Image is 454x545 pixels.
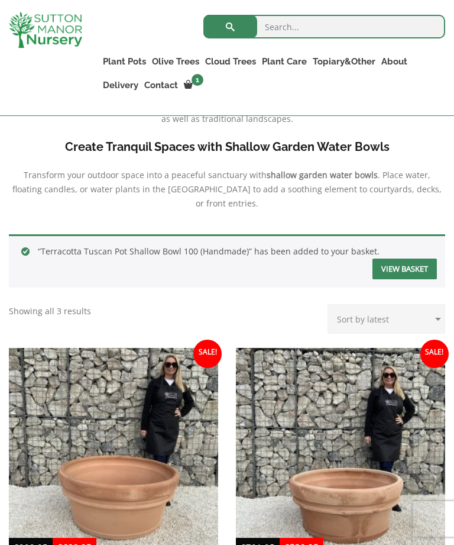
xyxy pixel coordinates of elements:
[12,169,442,209] span: . Place water, floating candles, or water plants in the [GEOGRAPHIC_DATA] to add a soothing eleme...
[141,77,181,93] a: Contact
[372,259,437,279] a: View basket
[9,304,91,318] p: Showing all 3 results
[259,53,310,70] a: Plant Care
[202,53,259,70] a: Cloud Trees
[100,53,149,70] a: Plant Pots
[203,15,445,38] input: Search...
[24,169,267,180] span: Transform your outdoor space into a peaceful sanctuary with
[420,340,449,368] span: Sale!
[378,53,410,70] a: About
[192,74,203,86] span: 1
[100,77,141,93] a: Delivery
[181,77,207,93] a: 1
[9,234,445,288] div: “Terracotta Tuscan Pot Shallow Bowl 100 (Handmade)” has been added to your basket.
[193,340,222,368] span: Sale!
[267,169,378,180] b: shallow garden water bowls
[65,140,390,154] b: Create Tranquil Spaces with Shallow Garden Water Bowls
[9,12,82,48] img: logo
[149,53,202,70] a: Olive Trees
[327,304,445,334] select: Shop order
[310,53,378,70] a: Topiary&Other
